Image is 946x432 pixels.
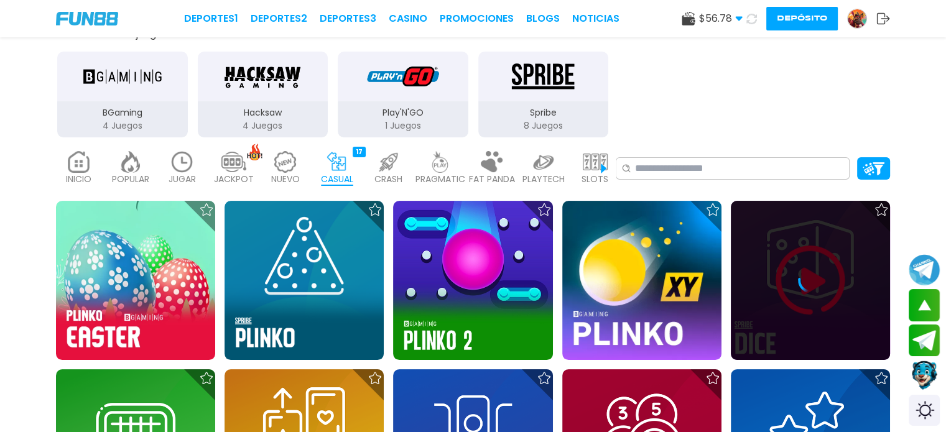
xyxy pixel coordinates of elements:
[112,173,149,186] p: POPULAR
[522,173,565,186] p: PLAYTECH
[271,173,300,186] p: NUEVO
[480,151,504,173] img: fat_panda_light.webp
[389,11,427,26] a: CASINO
[338,106,468,119] p: Play'N'GO
[198,106,328,119] p: Hacksaw
[531,151,556,173] img: playtech_light.webp
[170,151,195,173] img: recent_light.webp
[184,11,238,26] a: Deportes1
[193,50,333,139] button: Hacksaw
[766,7,838,30] button: Depósito
[338,119,468,132] p: 1 Juegos
[66,173,91,186] p: INICIO
[848,9,866,28] img: Avatar
[169,173,196,186] p: JUGAR
[57,106,188,119] p: BGaming
[909,324,940,357] button: Join telegram
[56,12,118,25] img: Company Logo
[583,151,608,173] img: slots_light.webp
[214,173,254,186] p: JACKPOT
[562,201,721,360] img: Plinko XY
[478,119,609,132] p: 8 Juegos
[83,59,162,94] img: BGaming
[909,254,940,286] button: Join telegram channel
[223,59,302,94] img: Hacksaw
[198,119,328,132] p: 4 Juegos
[52,50,193,139] button: BGaming
[320,11,376,26] a: Deportes3
[428,151,453,173] img: pragmatic_light.webp
[699,11,743,26] span: $ 56.78
[504,59,582,94] img: Spribe
[469,173,515,186] p: FAT PANDA
[909,395,940,426] div: Switch theme
[863,162,884,175] img: Platform Filter
[847,9,876,29] a: Avatar
[440,11,514,26] a: Promociones
[473,50,614,139] button: Spribe
[321,173,353,186] p: CASUAL
[415,173,465,186] p: PRAGMATIC
[526,11,560,26] a: BLOGS
[57,119,188,132] p: 4 Juegos
[273,151,298,173] img: new_light.webp
[56,27,162,40] button: Proveedores de juego
[247,144,262,160] img: hot
[67,151,91,173] img: home_light.webp
[478,106,609,119] p: Spribe
[225,201,384,360] img: Plinko
[118,151,143,173] img: popular_light.webp
[376,151,401,173] img: crash_light.webp
[374,173,402,186] p: CRASH
[325,151,350,173] img: casual_active.webp
[221,151,246,173] img: jackpot_light.webp
[353,147,366,157] div: 17
[333,50,473,139] button: Play'N'GO
[582,173,608,186] p: SLOTS
[251,11,307,26] a: Deportes2
[909,289,940,321] button: scroll up
[364,59,442,94] img: Play'N'GO
[572,11,619,26] a: NOTICIAS
[909,359,940,392] button: Contact customer service
[56,201,215,360] img: Easter Plinko
[393,201,552,360] img: Plinko 2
